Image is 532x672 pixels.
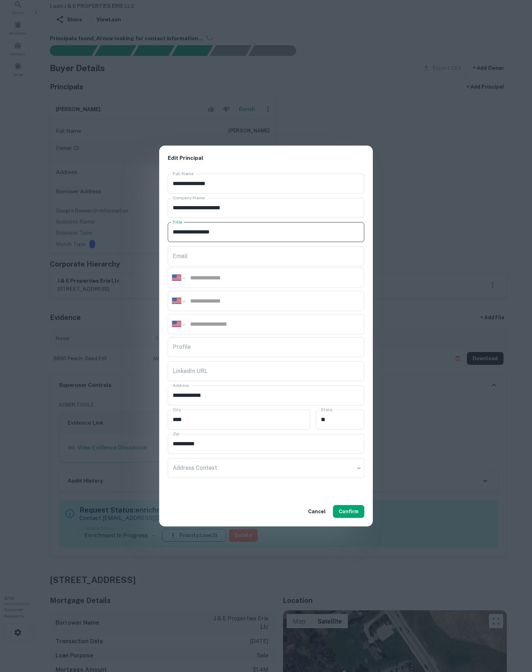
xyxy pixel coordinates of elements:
label: Address [173,382,189,388]
h2: Edit Principal [159,146,373,171]
button: Confirm [333,505,364,518]
label: Zip [173,431,179,437]
label: Company Name [173,195,205,201]
label: State [321,406,332,413]
button: Cancel [305,505,329,518]
iframe: Chat Widget [496,615,532,649]
label: Full Name [173,170,194,177]
div: ​ [168,458,364,478]
label: Title [173,219,182,225]
label: City [173,406,181,413]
